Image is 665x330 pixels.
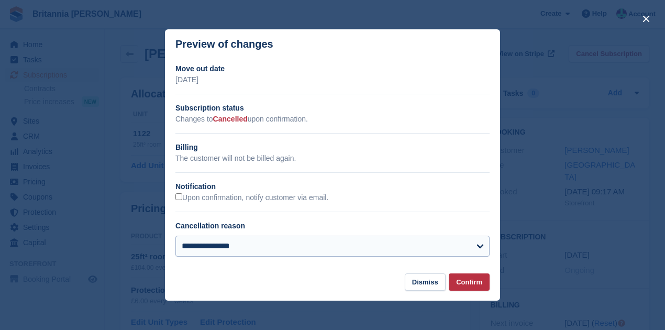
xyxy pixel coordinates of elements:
label: Cancellation reason [175,222,245,230]
h2: Move out date [175,63,490,74]
input: Upon confirmation, notify customer via email. [175,193,182,200]
h2: Notification [175,181,490,192]
p: Changes to upon confirmation. [175,114,490,125]
button: close [638,10,655,27]
h2: Subscription status [175,103,490,114]
span: Cancelled [213,115,248,123]
p: Preview of changes [175,38,273,50]
p: [DATE] [175,74,490,85]
button: Confirm [449,273,490,291]
p: The customer will not be billed again. [175,153,490,164]
button: Dismiss [405,273,446,291]
label: Upon confirmation, notify customer via email. [175,193,328,203]
h2: Billing [175,142,490,153]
